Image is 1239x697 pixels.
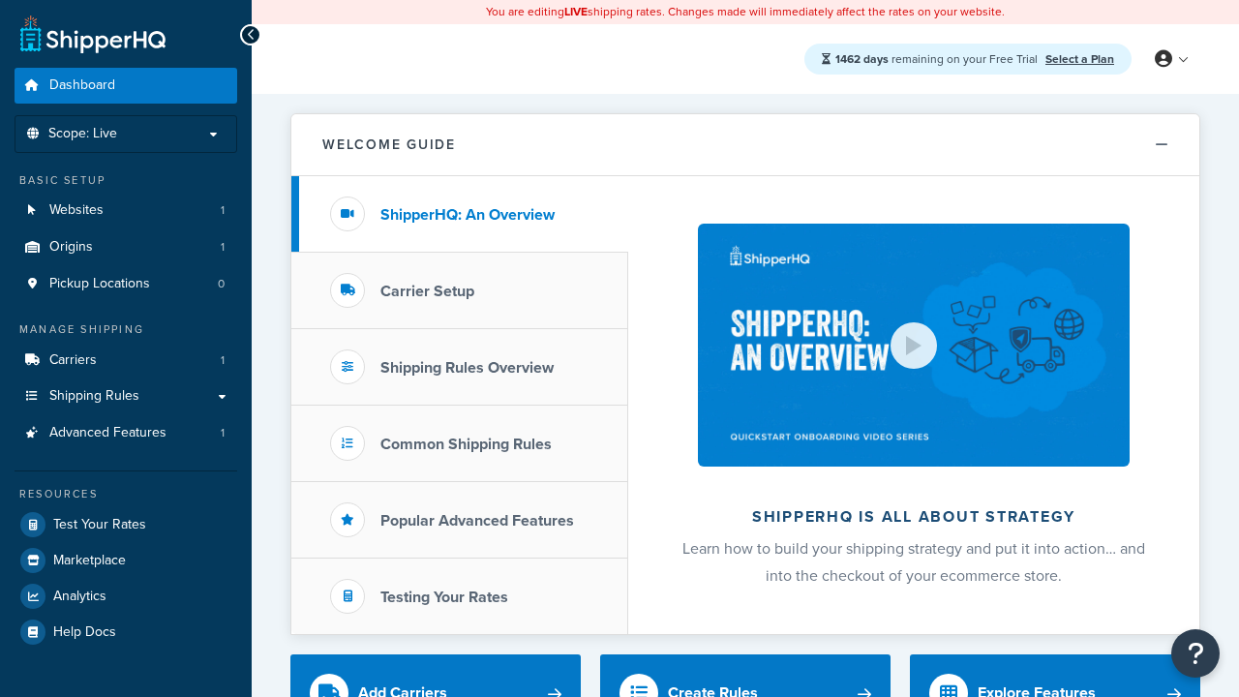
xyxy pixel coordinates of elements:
[15,229,237,265] a: Origins1
[15,415,237,451] a: Advanced Features1
[15,172,237,189] div: Basic Setup
[49,77,115,94] span: Dashboard
[380,283,474,300] h3: Carrier Setup
[15,486,237,502] div: Resources
[49,276,150,292] span: Pickup Locations
[380,206,555,224] h3: ShipperHQ: An Overview
[15,321,237,338] div: Manage Shipping
[1045,50,1114,68] a: Select a Plan
[698,224,1130,467] img: ShipperHQ is all about strategy
[49,425,166,441] span: Advanced Features
[15,266,237,302] a: Pickup Locations0
[291,114,1199,176] button: Welcome Guide
[15,266,237,302] li: Pickup Locations
[53,553,126,569] span: Marketplace
[380,589,508,606] h3: Testing Your Rates
[15,579,237,614] a: Analytics
[15,543,237,578] a: Marketplace
[15,379,237,414] a: Shipping Rules
[15,615,237,650] a: Help Docs
[380,512,574,530] h3: Popular Advanced Features
[221,425,225,441] span: 1
[682,537,1145,587] span: Learn how to build your shipping strategy and put it into action… and into the checkout of your e...
[15,415,237,451] li: Advanced Features
[221,239,225,256] span: 1
[564,3,588,20] b: LIVE
[49,239,93,256] span: Origins
[380,436,552,453] h3: Common Shipping Rules
[49,388,139,405] span: Shipping Rules
[15,68,237,104] a: Dashboard
[15,193,237,228] a: Websites1
[835,50,889,68] strong: 1462 days
[221,352,225,369] span: 1
[218,276,225,292] span: 0
[49,352,97,369] span: Carriers
[48,126,117,142] span: Scope: Live
[15,507,237,542] a: Test Your Rates
[15,193,237,228] li: Websites
[835,50,1041,68] span: remaining on your Free Trial
[15,343,237,379] a: Carriers1
[15,229,237,265] li: Origins
[53,517,146,533] span: Test Your Rates
[53,589,106,605] span: Analytics
[322,137,456,152] h2: Welcome Guide
[1171,629,1220,678] button: Open Resource Center
[680,508,1148,526] h2: ShipperHQ is all about strategy
[53,624,116,641] span: Help Docs
[221,202,225,219] span: 1
[380,359,554,377] h3: Shipping Rules Overview
[15,343,237,379] li: Carriers
[49,202,104,219] span: Websites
